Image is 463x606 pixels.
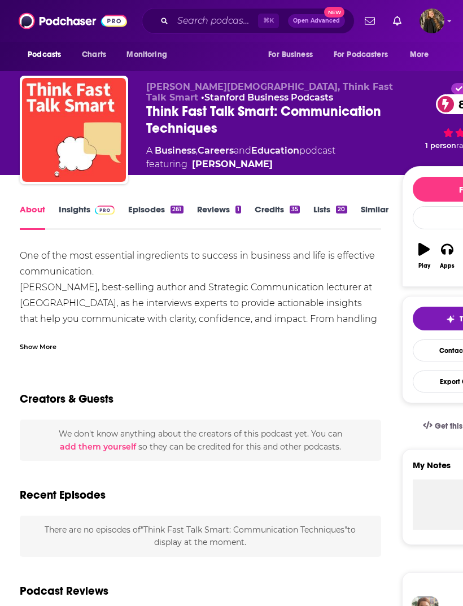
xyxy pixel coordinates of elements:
[402,44,443,66] button: open menu
[255,204,300,230] a: Credits35
[251,145,299,156] a: Education
[410,47,429,63] span: More
[336,206,347,213] div: 20
[171,206,183,213] div: 261
[146,81,393,103] span: [PERSON_NAME][DEMOGRAPHIC_DATA], Think Fast Talk Smart
[192,158,273,171] a: [PERSON_NAME]
[196,145,198,156] span: ,
[20,204,45,230] a: About
[20,584,108,598] h3: Podcast Reviews
[28,47,61,63] span: Podcasts
[198,145,234,156] a: Careers
[413,236,436,276] button: Play
[95,206,115,215] img: Podchaser Pro
[260,44,327,66] button: open menu
[146,144,335,171] div: A podcast
[361,204,388,230] a: Similar
[59,429,342,451] span: We don't know anything about the creators of this podcast yet . You can so they can be credited f...
[446,315,455,324] img: tell me why sparkle
[293,18,340,24] span: Open Advanced
[268,47,313,63] span: For Business
[235,206,241,213] div: 1
[20,488,106,502] h2: Recent Episodes
[22,78,126,182] img: Think Fast Talk Smart: Communication Techniques
[420,8,444,33] img: User Profile
[59,204,115,230] a: InsightsPodchaser Pro
[119,44,181,66] button: open menu
[20,44,76,66] button: open menu
[155,145,196,156] a: Business
[19,10,127,32] img: Podchaser - Follow, Share and Rate Podcasts
[288,14,345,28] button: Open AdvancedNew
[324,7,344,18] span: New
[45,525,356,547] span: There are no episodes of "Think Fast Talk Smart: Communication Techniques" to display at the moment.
[173,12,258,30] input: Search podcasts, credits, & more...
[290,206,300,213] div: 35
[20,248,381,517] div: One of the most essential ingredients to success in business and life is effective communication....
[197,204,241,230] a: Reviews1
[126,47,167,63] span: Monitoring
[234,145,251,156] span: and
[435,236,458,276] button: Apps
[258,14,279,28] span: ⌘ K
[146,158,335,171] span: featuring
[313,204,347,230] a: Lists20
[360,11,379,30] a: Show notifications dropdown
[75,44,113,66] a: Charts
[60,442,136,451] button: add them yourself
[326,44,404,66] button: open menu
[418,263,430,269] div: Play
[425,141,456,150] span: 1 person
[20,392,113,406] h2: Creators & Guests
[204,92,333,103] a: Stanford Business Podcasts
[420,8,444,33] span: Logged in as anamarquis
[440,263,455,269] div: Apps
[420,8,444,33] button: Show profile menu
[201,92,333,103] span: •
[142,8,355,34] div: Search podcasts, credits, & more...
[128,204,183,230] a: Episodes261
[334,47,388,63] span: For Podcasters
[388,11,406,30] a: Show notifications dropdown
[82,47,106,63] span: Charts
